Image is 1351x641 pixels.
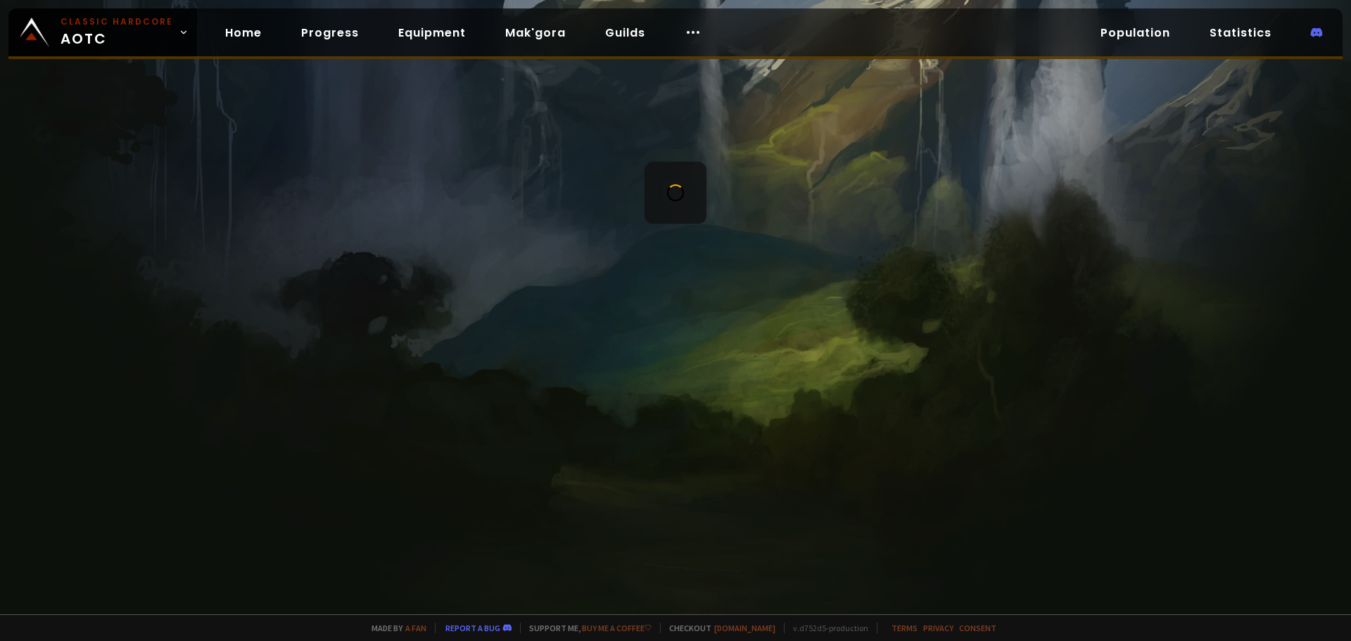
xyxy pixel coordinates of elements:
a: Privacy [923,623,953,633]
a: a fan [405,623,426,633]
a: Terms [892,623,918,633]
a: Equipment [387,18,477,47]
a: Guilds [594,18,657,47]
a: Classic HardcoreAOTC [8,8,197,56]
span: Support me, [520,623,652,633]
span: v. d752d5 - production [784,623,868,633]
small: Classic Hardcore [61,15,173,28]
a: Report a bug [445,623,500,633]
a: Statistics [1198,18,1283,47]
span: Made by [363,623,426,633]
a: [DOMAIN_NAME] [714,623,775,633]
a: Population [1089,18,1181,47]
span: Checkout [660,623,775,633]
a: Buy me a coffee [582,623,652,633]
a: Progress [290,18,370,47]
a: Consent [959,623,996,633]
span: AOTC [61,15,173,49]
a: Home [214,18,273,47]
a: Mak'gora [494,18,577,47]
